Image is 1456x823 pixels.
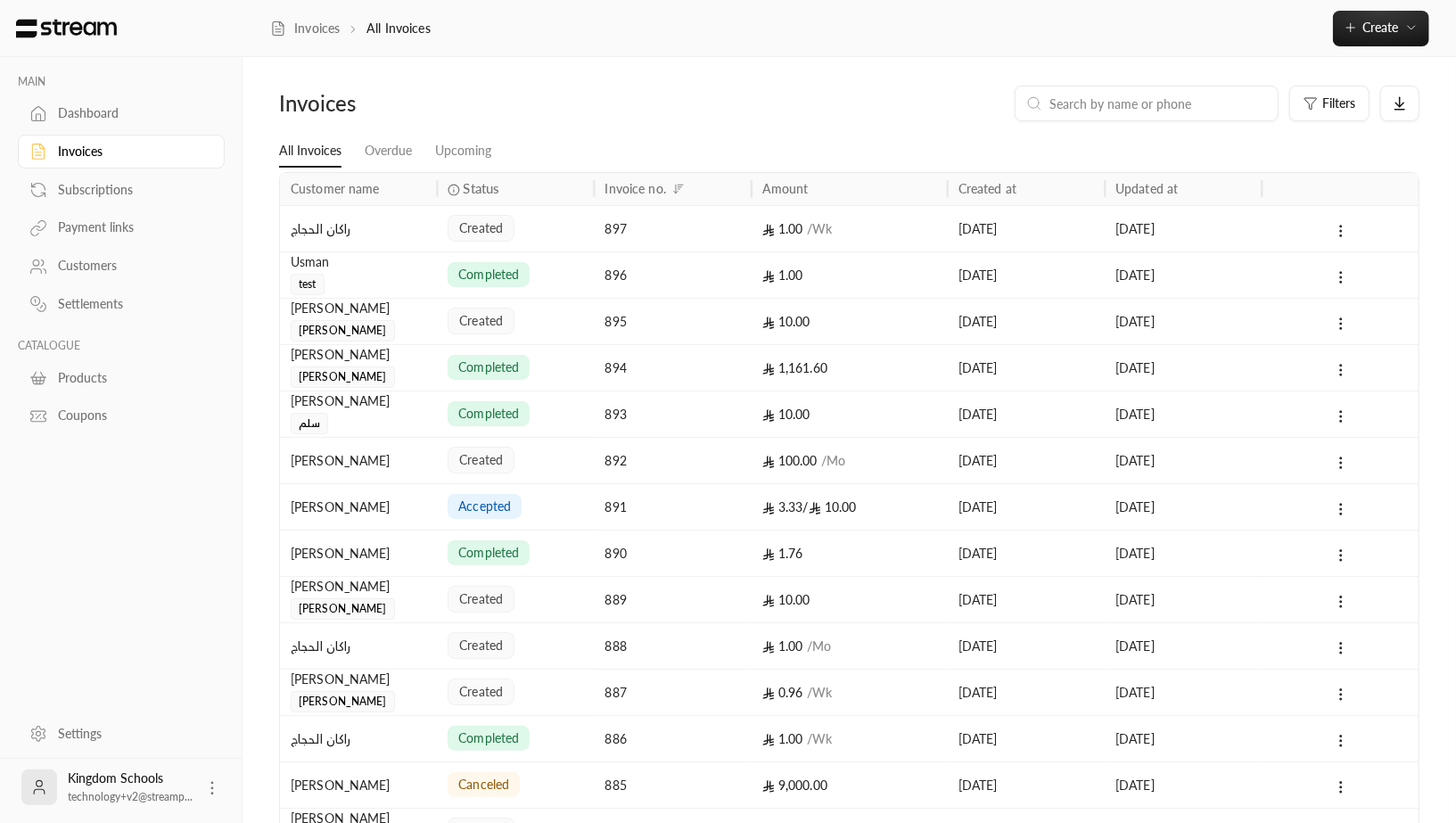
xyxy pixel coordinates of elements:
[18,75,225,89] p: MAIN
[958,670,1094,715] div: [DATE]
[291,670,426,689] div: [PERSON_NAME]
[605,531,741,576] div: 890
[291,320,395,342] span: [PERSON_NAME]
[762,299,937,344] div: 10.00
[958,484,1094,530] div: [DATE]
[807,221,832,236] span: / Wk
[762,252,937,298] div: 1.00
[762,499,809,514] span: 3.33 /
[459,590,503,608] span: created
[762,391,937,437] div: 10.00
[958,181,1016,196] div: Created at
[291,531,426,576] div: [PERSON_NAME]
[58,104,202,122] div: Dashboard
[605,252,741,298] div: 896
[291,345,426,365] div: [PERSON_NAME]
[821,453,845,468] span: / Mo
[270,20,341,37] a: Invoices
[605,438,741,483] div: 892
[291,181,380,196] div: Customer name
[605,762,741,808] div: 885
[18,210,225,245] a: Payment links
[58,407,202,424] div: Coupons
[762,531,937,576] div: 1.76
[58,181,202,199] div: Subscriptions
[762,438,937,483] div: 100.00
[605,345,741,391] div: 894
[762,345,937,391] div: 1,161.60
[458,498,511,515] span: accepted
[291,299,426,318] div: [PERSON_NAME]
[279,136,341,168] a: All Invoices
[1333,11,1429,46] button: Create
[459,219,503,237] span: created
[1115,206,1251,251] div: [DATE]
[605,299,741,344] div: 895
[958,252,1094,298] div: [DATE]
[1289,86,1370,121] button: Filters
[291,413,328,434] span: سلم
[435,136,491,167] a: Upcoming
[459,683,503,701] span: created
[18,716,225,751] a: Settings
[958,391,1094,437] div: [DATE]
[1115,484,1251,530] div: [DATE]
[1115,762,1251,808] div: [DATE]
[58,725,202,743] div: Settings
[1115,345,1251,391] div: [DATE]
[605,484,741,530] div: 891
[58,369,202,387] div: Products
[458,405,519,423] span: completed
[18,172,225,207] a: Subscriptions
[458,358,519,376] span: completed
[291,438,426,483] div: [PERSON_NAME]
[1363,20,1399,35] span: Create
[958,623,1094,669] div: [DATE]
[1115,391,1251,437] div: [DATE]
[58,143,202,160] div: Invoices
[958,206,1094,251] div: [DATE]
[1115,181,1178,196] div: Updated at
[279,89,551,118] div: Invoices
[18,135,225,169] a: Invoices
[1115,670,1251,715] div: [DATE]
[762,762,937,808] div: 9,000.00
[291,391,426,411] div: [PERSON_NAME]
[68,790,193,803] span: technology+v2@streamp...
[958,577,1094,622] div: [DATE]
[762,181,809,196] div: Amount
[605,670,741,715] div: 887
[605,716,741,761] div: 886
[762,716,937,761] div: 1.00
[1115,299,1251,344] div: [DATE]
[291,206,426,251] div: راكان الحجاج
[458,776,509,794] span: canceled
[1049,94,1267,113] input: Search by name or phone
[291,762,426,808] div: [PERSON_NAME]
[605,577,741,622] div: 889
[762,206,937,251] div: 1.00
[291,252,426,272] div: Usman
[291,691,395,712] span: [PERSON_NAME]
[958,762,1094,808] div: [DATE]
[58,257,202,275] div: Customers
[605,623,741,669] div: 888
[958,716,1094,761] div: [DATE]
[18,339,225,353] p: CATALOGUE
[366,20,431,37] p: All Invoices
[459,637,503,654] span: created
[458,266,519,284] span: completed
[605,391,741,437] div: 893
[458,729,519,747] span: completed
[18,249,225,284] a: Customers
[291,366,395,388] span: [PERSON_NAME]
[1115,531,1251,576] div: [DATE]
[291,623,426,669] div: راكان الحجاج
[291,274,325,295] span: test
[1115,623,1251,669] div: [DATE]
[668,178,689,200] button: Sort
[605,181,666,196] div: Invoice no.
[958,531,1094,576] div: [DATE]
[458,544,519,562] span: completed
[1115,438,1251,483] div: [DATE]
